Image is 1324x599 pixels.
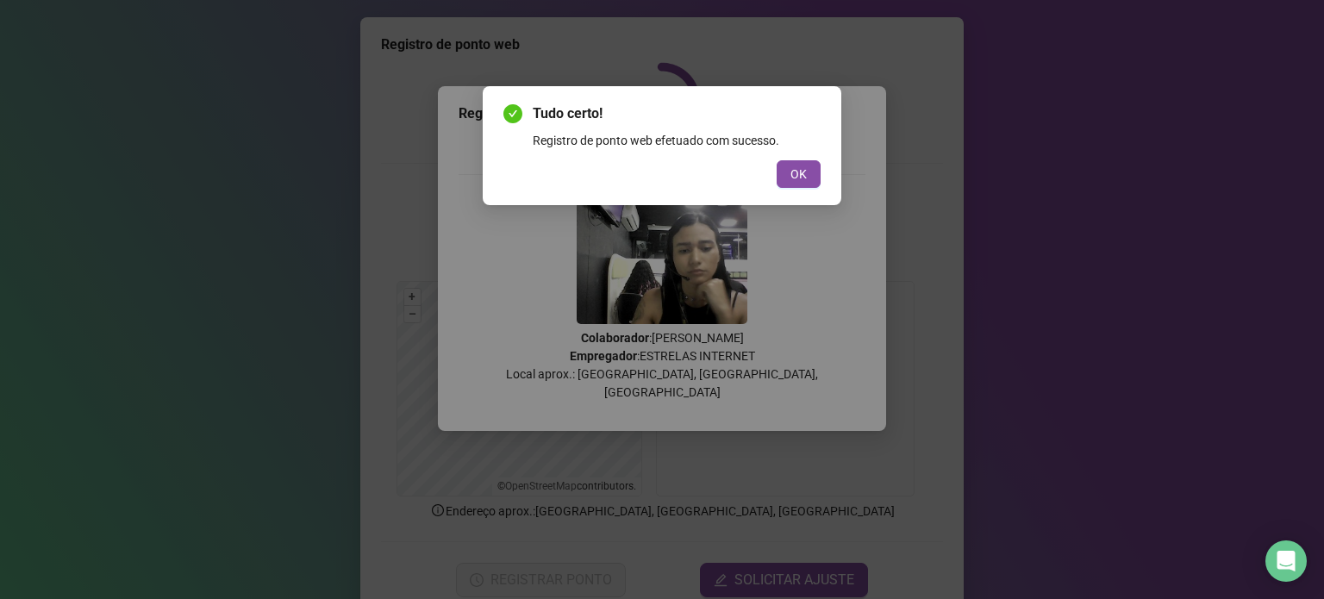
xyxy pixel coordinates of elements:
[777,160,821,188] button: OK
[790,165,807,184] span: OK
[1265,540,1307,582] div: Open Intercom Messenger
[503,104,522,123] span: check-circle
[533,103,821,124] span: Tudo certo!
[533,131,821,150] div: Registro de ponto web efetuado com sucesso.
